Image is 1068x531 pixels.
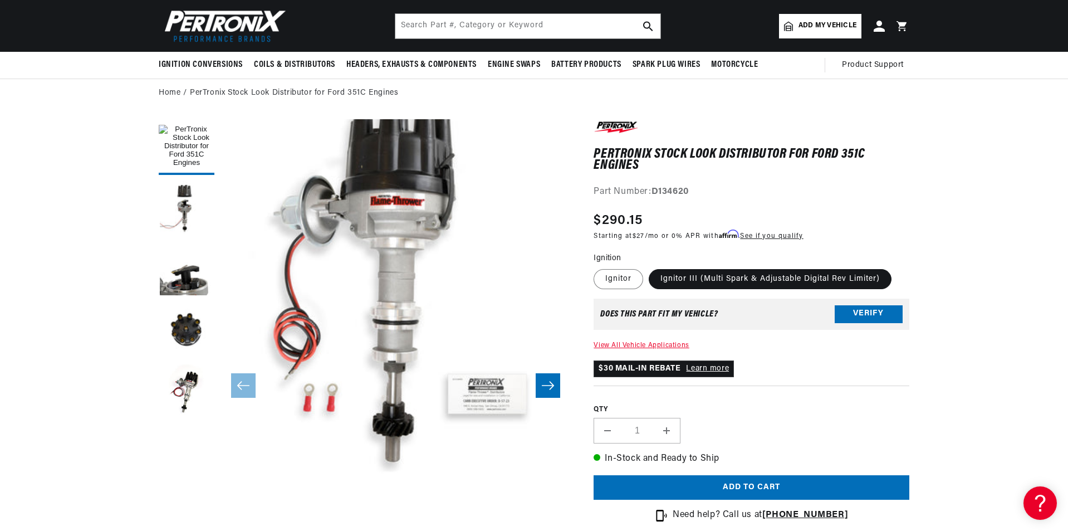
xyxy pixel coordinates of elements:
a: Add my vehicle [779,14,861,38]
summary: Product Support [842,52,909,79]
span: Ignition Conversions [159,59,243,71]
button: Slide left [231,373,256,398]
span: Add my vehicle [798,21,856,31]
summary: Spark Plug Wires [627,52,706,78]
span: $27 [633,233,645,240]
a: View All Vehicle Applications [594,342,689,349]
a: Learn more [686,364,729,373]
button: Slide right [536,373,560,398]
span: Battery Products [551,59,621,71]
a: [PHONE_NUMBER] [762,510,848,519]
legend: Ignition [594,252,622,264]
label: Ignitor III (Multi Spark & Adjustable Digital Rev Limiter) [649,269,891,289]
span: Headers, Exhausts & Components [346,59,477,71]
a: Home [159,87,180,99]
summary: Motorcycle [706,52,763,78]
span: $290.15 [594,211,643,231]
button: Load image 2 in gallery view [159,181,214,236]
p: Starting at /mo or 0% APR with . [594,231,803,241]
div: Part Number: [594,185,909,199]
button: Load image 1 in gallery view [159,119,214,175]
button: Load image 4 in gallery view [159,303,214,359]
button: Add to cart [594,475,909,500]
button: search button [636,14,660,38]
span: Coils & Distributors [254,59,335,71]
summary: Battery Products [546,52,627,78]
label: QTY [594,405,909,415]
label: Ignitor [594,269,643,289]
summary: Engine Swaps [482,52,546,78]
span: Product Support [842,59,904,71]
span: Spark Plug Wires [633,59,700,71]
button: Load image 5 in gallery view [159,364,214,420]
span: Engine Swaps [488,59,540,71]
span: Affirm [719,230,738,238]
p: In-Stock and Ready to Ship [594,452,909,466]
button: Verify [835,305,903,323]
a: PerTronix Stock Look Distributor for Ford 351C Engines [190,87,398,99]
img: Pertronix [159,7,287,45]
div: Does This part fit My vehicle? [600,310,718,319]
p: Need help? Call us at [673,508,848,523]
button: Load image 3 in gallery view [159,242,214,298]
summary: Coils & Distributors [248,52,341,78]
summary: Ignition Conversions [159,52,248,78]
input: Search Part #, Category or Keyword [395,14,660,38]
span: Motorcycle [711,59,758,71]
summary: Headers, Exhausts & Components [341,52,482,78]
a: See if you qualify - Learn more about Affirm Financing (opens in modal) [740,233,803,240]
nav: breadcrumbs [159,87,909,99]
h1: PerTronix Stock Look Distributor for Ford 351C Engines [594,149,909,172]
p: $30 MAIL-IN REBATE [594,361,734,377]
strong: D134620 [651,187,689,196]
